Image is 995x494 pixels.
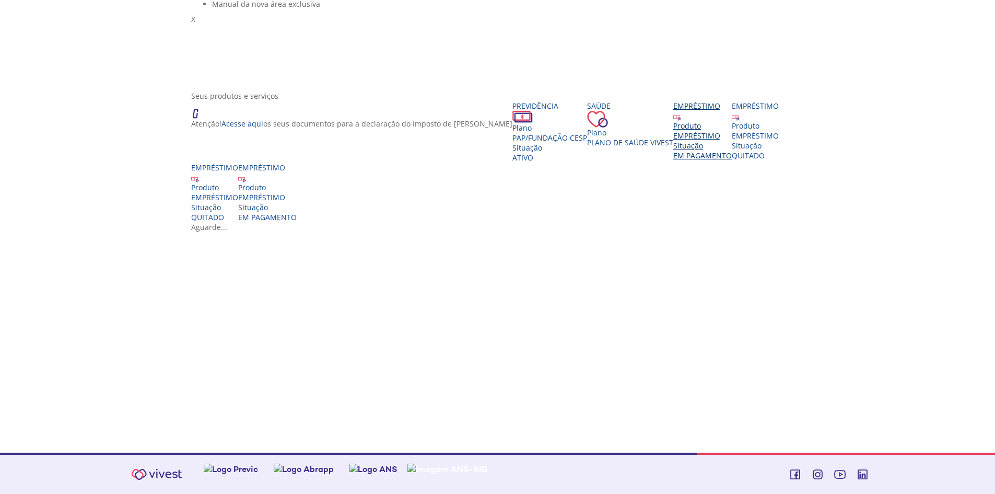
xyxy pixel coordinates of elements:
[512,111,533,123] img: ico_dinheiro.png
[673,101,732,111] div: Empréstimo
[274,464,334,475] img: Logo Abrapp
[732,131,779,141] div: EMPRÉSTIMO
[512,153,533,163] span: Ativo
[732,101,779,160] a: Empréstimo Produto EMPRÉSTIMO Situação QUITADO
[238,212,297,222] span: EM PAGAMENTO
[407,464,488,475] img: Imagem ANS-SIG
[191,91,812,101] div: Seus produtos e serviços
[512,101,587,111] div: Previdência
[238,163,297,222] a: Empréstimo Produto EMPRÉSTIMO Situação EM PAGAMENTO
[191,163,238,222] a: Empréstimo Produto EMPRÉSTIMO Situação QUITADO
[191,91,812,232] section: <span lang="en" dir="ltr">ProdutosCard</span>
[238,175,246,182] img: ico_emprestimo.svg
[191,182,238,192] div: Produto
[191,192,238,202] div: EMPRÉSTIMO
[125,463,188,486] img: Vivest
[238,182,297,192] div: Produto
[349,464,397,475] img: Logo ANS
[238,202,297,212] div: Situação
[673,141,732,151] div: Situação
[732,151,765,160] span: QUITADO
[587,137,673,147] span: Plano de Saúde VIVEST
[238,163,297,173] div: Empréstimo
[191,243,812,433] section: <span lang="en" dir="ltr">IFrameProdutos</span>
[238,192,297,202] div: EMPRÉSTIMO
[204,464,258,475] img: Logo Previc
[191,202,238,212] div: Situação
[587,128,673,137] div: Plano
[732,141,779,151] div: Situação
[221,119,263,129] a: Acesse aqui
[191,119,512,129] p: Atenção! os seus documentos para a declaração do Imposto de [PERSON_NAME]
[512,101,587,163] a: Previdência PlanoPAP/Fundação CESP SituaçãoAtivo
[191,101,209,119] img: ico_atencao.png
[512,133,587,143] span: PAP/Fundação CESP
[191,222,812,232] div: Aguarde...
[191,212,224,222] span: QUITADO
[673,101,732,160] a: Empréstimo Produto EMPRÉSTIMO Situação EM PAGAMENTO
[673,131,732,141] div: EMPRÉSTIMO
[191,14,195,24] span: X
[673,113,681,121] img: ico_emprestimo.svg
[191,163,238,173] div: Empréstimo
[512,143,587,153] div: Situação
[587,101,673,147] a: Saúde PlanoPlano de Saúde VIVEST
[587,101,673,111] div: Saúde
[673,151,732,160] span: EM PAGAMENTO
[732,113,740,121] img: ico_emprestimo.svg
[732,121,779,131] div: Produto
[587,111,608,128] img: ico_coracao.png
[512,123,587,133] div: Plano
[732,101,779,111] div: Empréstimo
[673,121,732,131] div: Produto
[191,243,812,431] iframe: Iframe
[191,175,199,182] img: ico_emprestimo.svg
